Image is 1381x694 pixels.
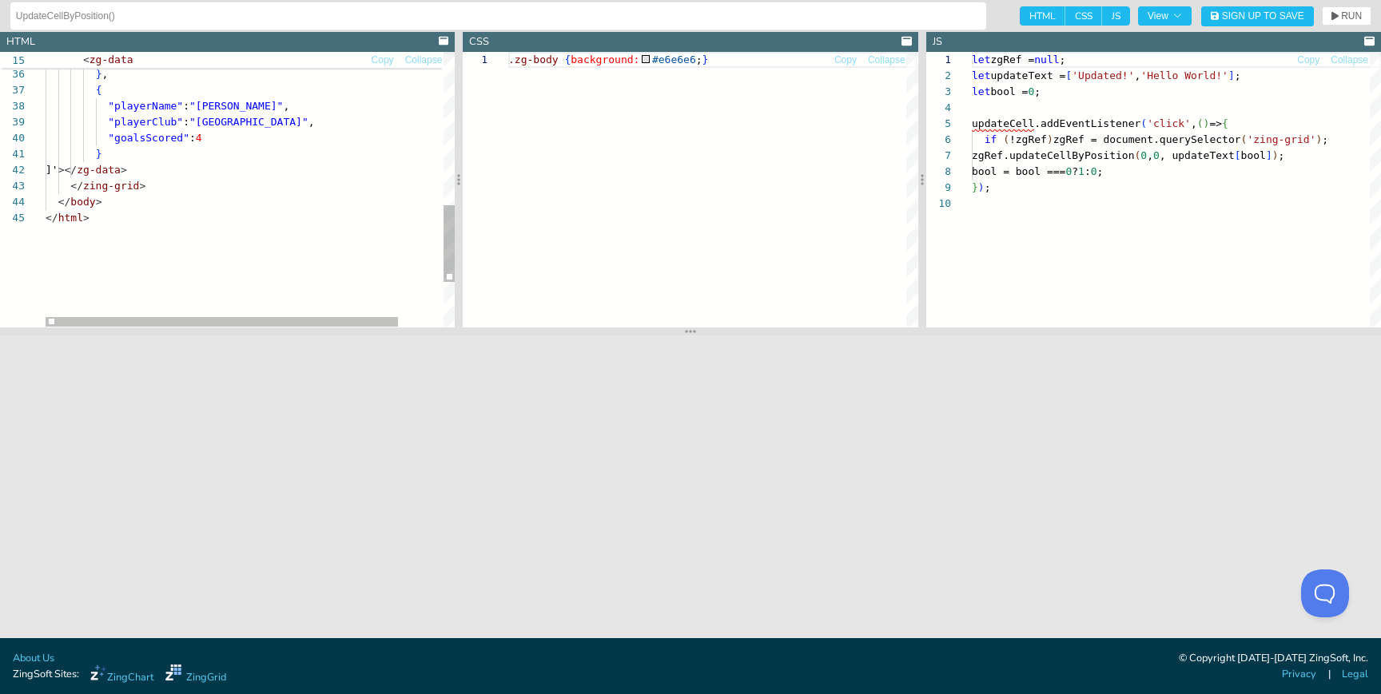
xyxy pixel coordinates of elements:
[1266,149,1272,161] span: ]
[1078,165,1085,177] span: 1
[1322,133,1328,145] span: ;
[283,100,289,112] span: ,
[90,664,153,685] a: ZingChart
[990,69,1065,81] span: updateText =
[1009,133,1047,145] span: !zgRef
[96,196,102,208] span: >
[1059,54,1065,65] span: ;
[508,54,559,65] span: .zg-body
[463,52,488,68] div: 1
[189,100,283,112] span: "[PERSON_NAME]"
[70,180,83,192] span: </
[1191,117,1197,129] span: ,
[926,180,951,196] div: 9
[1028,85,1034,97] span: 0
[652,54,696,65] span: #e6e6e6
[108,132,189,144] span: "goalsScored"
[867,53,906,68] button: Collapse
[1331,55,1368,65] span: Collapse
[1240,149,1265,161] span: bool
[1102,6,1130,26] span: JS
[96,84,102,96] span: {
[1203,117,1209,129] span: )
[1159,149,1234,161] span: , updateText
[70,196,95,208] span: body
[933,34,942,50] div: JS
[83,54,90,65] span: <
[1034,54,1059,65] span: null
[405,55,443,65] span: Collapse
[972,149,1135,161] span: zgRef.updateCellByPosition
[1342,667,1368,682] a: Legal
[1053,133,1240,145] span: zgRef = document.querySelector
[46,212,58,224] span: </
[1297,55,1319,65] span: Copy
[83,212,90,224] span: >
[121,164,127,176] span: >
[1072,69,1134,81] span: 'Updated!'
[1047,133,1053,145] span: )
[926,100,951,116] div: 4
[990,54,1034,65] span: zgRef =
[926,116,951,132] div: 5
[1278,149,1284,161] span: ;
[1140,149,1147,161] span: 0
[1222,117,1228,129] span: {
[972,181,978,193] span: }
[1134,69,1140,81] span: ,
[1315,133,1322,145] span: )
[926,196,951,212] div: 10
[972,85,990,97] span: let
[404,53,444,68] button: Collapse
[183,100,189,112] span: :
[1272,149,1278,161] span: )
[1020,6,1130,26] div: checkbox-group
[1234,69,1240,81] span: ;
[1247,133,1315,145] span: 'zing-grid'
[6,34,35,50] div: HTML
[1065,69,1072,81] span: [
[1020,6,1065,26] span: HTML
[90,54,133,65] span: zg-data
[58,196,71,208] span: </
[926,52,951,68] div: 1
[1179,651,1368,667] div: © Copyright [DATE]-[DATE] ZingSoft, Inc.
[1301,569,1349,617] iframe: Toggle Customer Support
[83,180,139,192] span: zing-grid
[702,54,709,65] span: }
[1296,53,1320,68] button: Copy
[696,54,702,65] span: ;
[926,84,951,100] div: 3
[1065,6,1102,26] span: CSS
[1222,11,1304,21] span: Sign Up to Save
[868,55,905,65] span: Collapse
[189,132,196,144] span: :
[1282,667,1316,682] a: Privacy
[1328,667,1331,682] span: |
[371,53,395,68] button: Copy
[926,148,951,164] div: 7
[1140,69,1228,81] span: 'Hello World!'
[1153,149,1160,161] span: 0
[46,164,58,176] span: ]'
[972,54,990,65] span: let
[834,55,857,65] span: Copy
[565,54,571,65] span: {
[1072,165,1078,177] span: ?
[926,164,951,180] div: 8
[1201,6,1314,26] button: Sign Up to Save
[1234,149,1240,161] span: [
[16,3,981,29] input: Untitled Demo
[972,69,990,81] span: let
[1228,69,1235,81] span: ]
[1140,117,1147,129] span: (
[1085,165,1091,177] span: :
[469,34,489,50] div: CSS
[1034,85,1041,97] span: ;
[1330,53,1369,68] button: Collapse
[372,55,394,65] span: Copy
[196,132,202,144] span: 4
[571,54,640,65] span: background:
[183,116,189,128] span: :
[108,116,183,128] span: "playerClub"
